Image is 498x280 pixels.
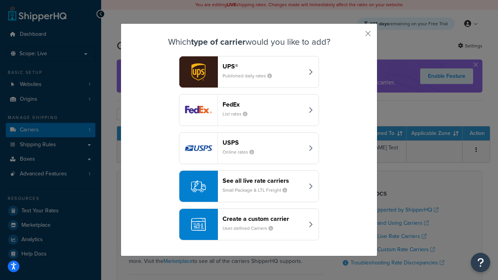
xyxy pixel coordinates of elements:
header: See all live rate carriers [223,177,304,184]
small: Published daily rates [223,72,278,79]
header: UPS® [223,63,304,70]
img: usps logo [179,133,217,164]
button: Open Resource Center [471,253,490,272]
img: fedEx logo [179,94,217,126]
button: usps logoUSPSOnline rates [179,132,319,164]
button: See all live rate carriersSmall Package & LTL Freight [179,170,319,202]
header: FedEx [223,101,304,108]
small: User-defined Carriers [223,225,279,232]
small: Online rates [223,149,260,156]
button: Create a custom carrierUser-defined Carriers [179,208,319,240]
button: fedEx logoFedExList rates [179,94,319,126]
img: ups logo [179,56,217,87]
button: ups logoUPS®Published daily rates [179,56,319,88]
header: Create a custom carrier [223,215,304,222]
h3: Which would you like to add? [140,37,358,47]
img: icon-carrier-liverate-becf4550.svg [191,179,206,194]
small: List rates [223,110,254,117]
header: USPS [223,139,304,146]
img: icon-carrier-custom-c93b8a24.svg [191,217,206,232]
strong: type of carrier [191,35,245,48]
small: Small Package & LTL Freight [223,187,293,194]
